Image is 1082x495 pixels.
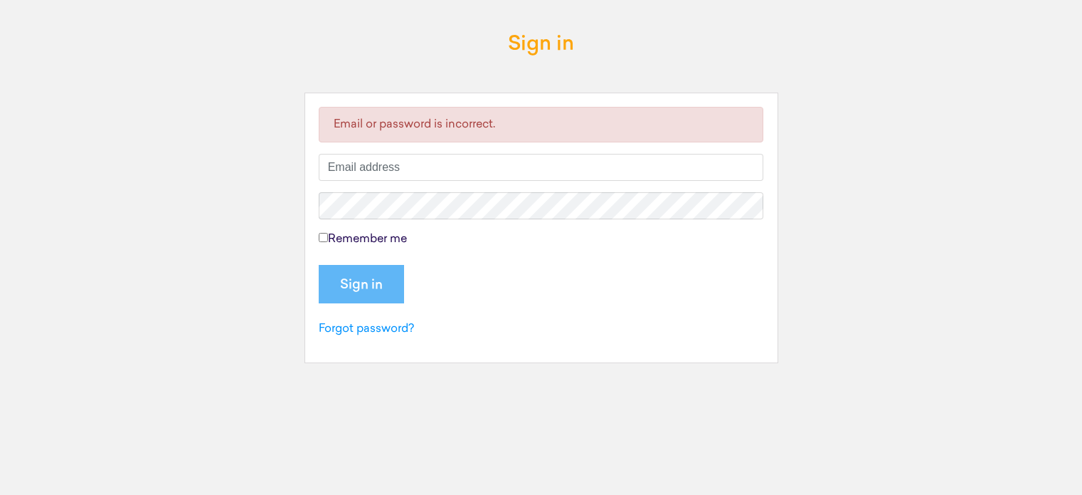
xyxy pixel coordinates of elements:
[319,154,764,181] input: Email address
[319,265,404,303] input: Sign in
[319,233,328,242] input: Remember me
[508,34,574,56] h3: Sign in
[319,323,414,335] a: Forgot password?
[319,107,764,142] div: Email or password is incorrect.
[319,231,407,248] label: Remember me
